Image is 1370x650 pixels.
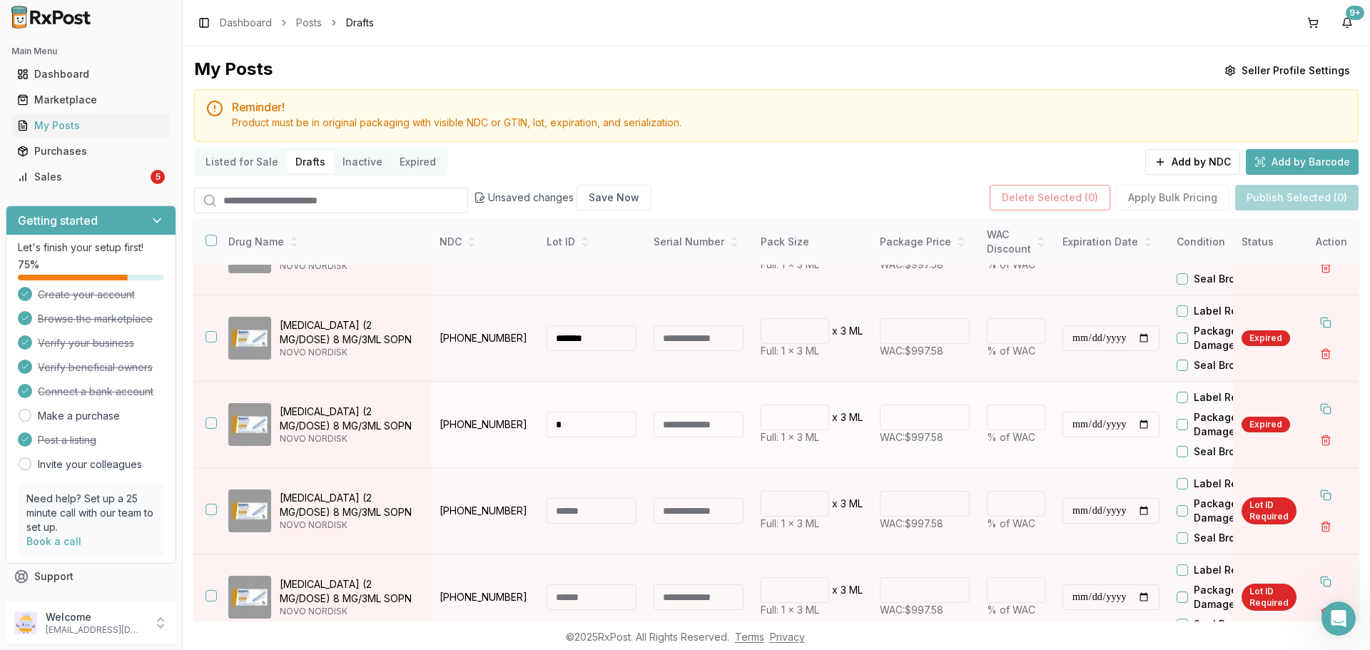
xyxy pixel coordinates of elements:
a: Terms [735,631,764,643]
p: [EMAIL_ADDRESS][DOMAIN_NAME] [46,624,145,636]
p: NOVO NORDISK [280,433,420,445]
div: Lot ID Required [1242,584,1297,611]
p: 3 [841,410,846,425]
img: RxPost Logo [6,6,97,29]
div: Daniel says… [11,111,274,154]
label: Package Damaged [1194,583,1275,611]
p: Need help? Set up a 25 minute call with our team to set up. [26,492,156,534]
button: Delete [1313,255,1339,280]
th: Condition [1168,219,1275,265]
button: Drafts [287,151,334,173]
div: Dashboard [17,67,165,81]
div: No [249,31,263,45]
div: Serial Number [654,235,744,249]
iframe: Intercom live chat [1321,601,1356,636]
span: Create your account [38,288,135,302]
th: Status [1233,219,1305,265]
button: Inactive [334,151,391,173]
button: Upload attachment [68,467,79,479]
p: ML [849,410,863,425]
span: 75 % [18,258,39,272]
label: Package Damaged [1194,410,1275,439]
label: Seal Broken [1194,617,1254,631]
div: the other two lots are RAR0078 11/27 exp [63,303,263,331]
label: Label Residue [1194,563,1265,577]
div: Good to go and buyer aware of you shipping out next week [23,360,223,387]
p: NOVO NORDISK [280,519,420,531]
label: Package Damaged [1194,497,1275,525]
span: % of WAC [987,517,1035,529]
button: Add by Barcode [1246,149,1359,175]
label: Seal Broken [1194,531,1254,545]
label: Label Residue [1194,390,1265,405]
h5: Reminder! [232,101,1346,113]
p: [PHONE_NUMBER] [440,417,529,432]
button: Expired [391,151,445,173]
button: Support [6,564,176,589]
img: Ozempic (2 MG/DOSE) 8 MG/3ML SOPN [228,489,271,532]
div: Expiration Date [1062,235,1160,249]
button: Delete [1313,514,1339,539]
div: PAR1230 09/27 [175,111,274,143]
p: 3 [841,583,846,597]
h1: [PERSON_NAME] [69,7,162,18]
button: Listed for Sale [197,151,287,173]
button: Home [223,6,250,33]
a: Sales5 [11,164,171,190]
a: Invite your colleagues [38,457,142,472]
img: Ozempic (2 MG/DOSE) 8 MG/3ML SOPN [228,403,271,446]
span: Full: 1 x 3 ML [761,604,819,616]
th: Action [1304,219,1359,265]
img: Ozempic (2 MG/DOSE) 8 MG/3ML SOPN [228,317,271,360]
a: My Posts [11,113,171,138]
button: Gif picker [45,467,56,479]
div: for this order i have the lot RAR0079 [79,270,263,285]
div: My Posts [17,118,165,133]
h2: Main Menu [11,46,171,57]
p: [MEDICAL_DATA] (2 MG/DOSE) 8 MG/3ML SOPN [280,318,420,347]
button: Purchases [6,140,176,163]
div: Invoiced9569bdd8262 [175,427,274,472]
button: Duplicate [1313,396,1339,422]
button: Duplicate [1313,310,1339,335]
button: Marketplace [6,88,176,111]
button: My Posts [6,114,176,137]
div: for this order i have the lot RAR0079 [68,262,274,293]
div: Expired [1242,330,1290,346]
h3: Getting started [18,212,98,229]
p: ML [849,583,863,597]
span: % of WAC [987,345,1035,357]
div: No [238,22,274,54]
div: Good to go and buyer aware of you shipping out next week [11,351,234,396]
p: [PHONE_NUMBER] [440,590,529,604]
textarea: Message… [12,437,273,462]
div: Daniel says… [11,262,274,295]
span: Post a listing [38,433,96,447]
button: go back [9,6,36,33]
div: Daniel says… [11,427,274,473]
div: PAR1230 09/27 [186,120,263,134]
span: Full: 1 x 3 ML [761,345,819,357]
span: Feedback [34,595,83,609]
label: Seal Broken [1194,445,1254,459]
span: % of WAC [987,604,1035,616]
p: x [832,410,838,425]
p: ML [849,324,863,338]
a: Privacy [770,631,805,643]
div: Expired [1242,417,1290,432]
div: Invoice d9569bdd8262 [186,435,263,463]
a: Dashboard [11,61,171,87]
label: Label Residue [1194,304,1265,318]
div: Drug Name [228,235,420,249]
div: [DATE] [11,196,274,215]
div: 5 [151,170,165,184]
button: Add by NDC [1145,149,1240,175]
div: Purchases [17,144,165,158]
div: Daniel says… [11,215,274,262]
a: Book a call [26,535,81,547]
label: Seal Broken [1194,358,1254,372]
p: NOVO NORDISK [280,606,420,617]
button: Duplicate [1313,482,1339,508]
div: good to go! [23,163,81,177]
div: the other two lots are RAR0078 11/27 exp [51,295,274,340]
